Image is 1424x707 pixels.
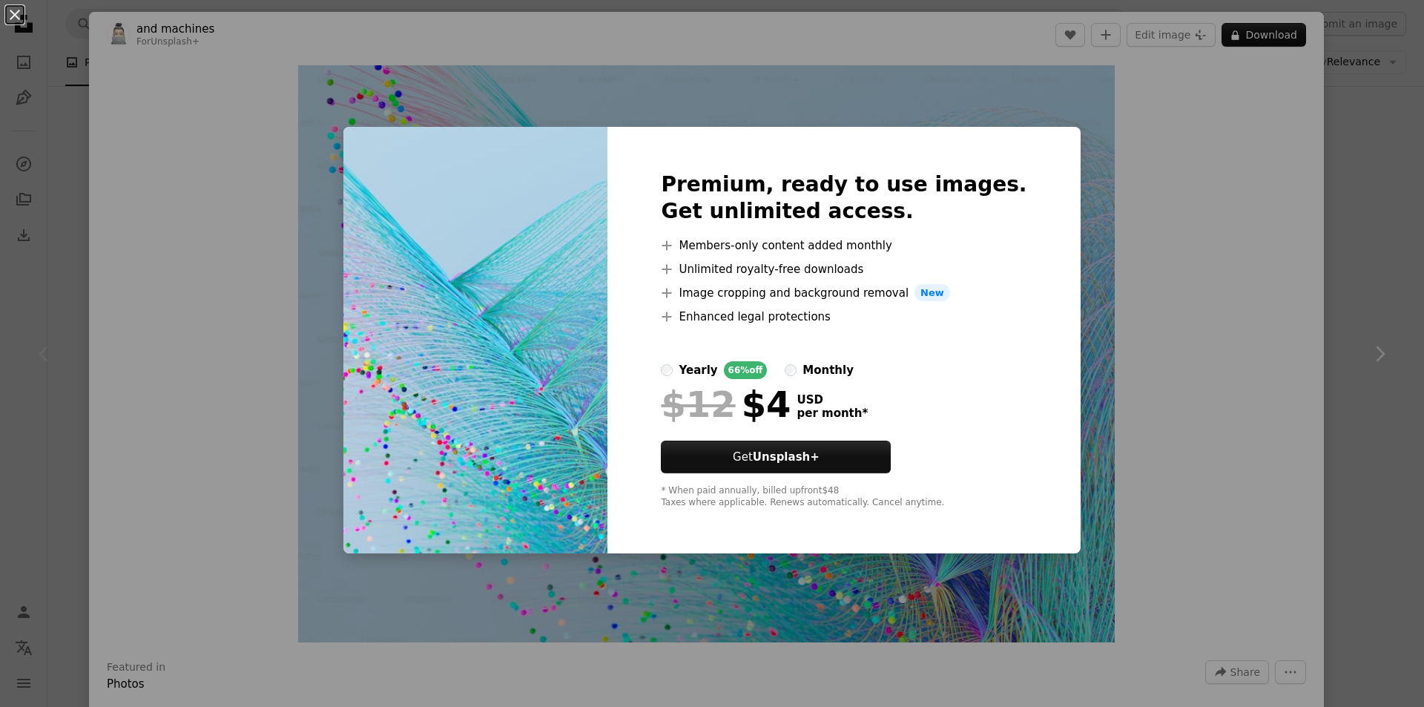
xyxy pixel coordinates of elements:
button: GetUnsplash+ [661,441,891,473]
div: yearly [679,361,717,379]
li: Unlimited royalty-free downloads [661,260,1026,278]
div: $4 [661,385,791,424]
li: Enhanced legal protections [661,308,1026,326]
strong: Unsplash+ [753,450,820,464]
div: 66% off [724,361,768,379]
span: USD [797,393,868,407]
li: Image cropping and background removal [661,284,1026,302]
div: * When paid annually, billed upfront $48 Taxes where applicable. Renews automatically. Cancel any... [661,485,1026,509]
input: monthly [785,364,797,376]
li: Members-only content added monthly [661,237,1026,254]
span: per month * [797,407,868,420]
h2: Premium, ready to use images. Get unlimited access. [661,171,1026,225]
span: New [914,284,950,302]
span: $12 [661,385,735,424]
div: monthly [802,361,854,379]
input: yearly66%off [661,364,673,376]
img: premium_photo-1667912925305-629794bdb691 [343,127,607,554]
